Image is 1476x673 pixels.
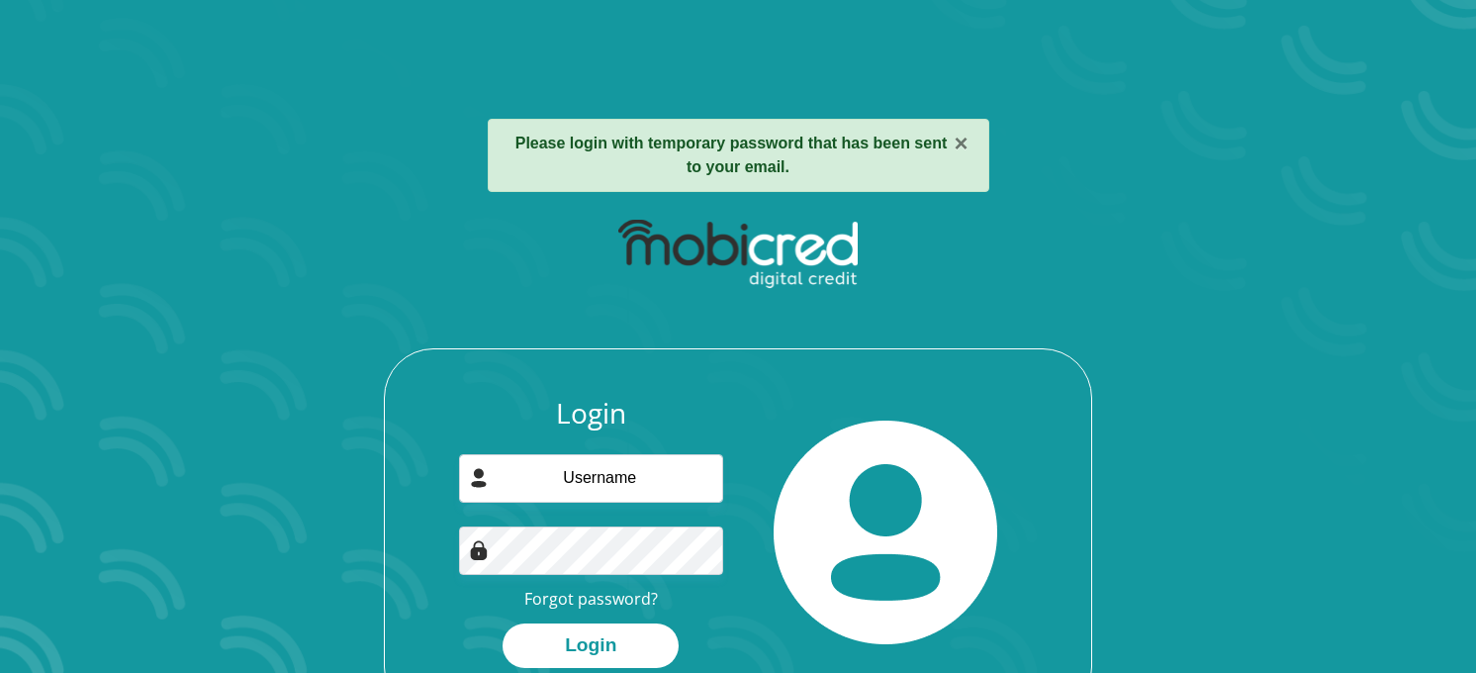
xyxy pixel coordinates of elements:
strong: Please login with temporary password that has been sent to your email. [515,135,948,175]
input: Username [459,454,724,503]
img: user-icon image [469,468,489,488]
a: Forgot password? [524,588,658,610]
h3: Login [459,397,724,431]
img: Image [469,540,489,560]
img: mobicred logo [618,220,857,289]
button: Login [503,624,679,668]
button: × [954,132,968,155]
